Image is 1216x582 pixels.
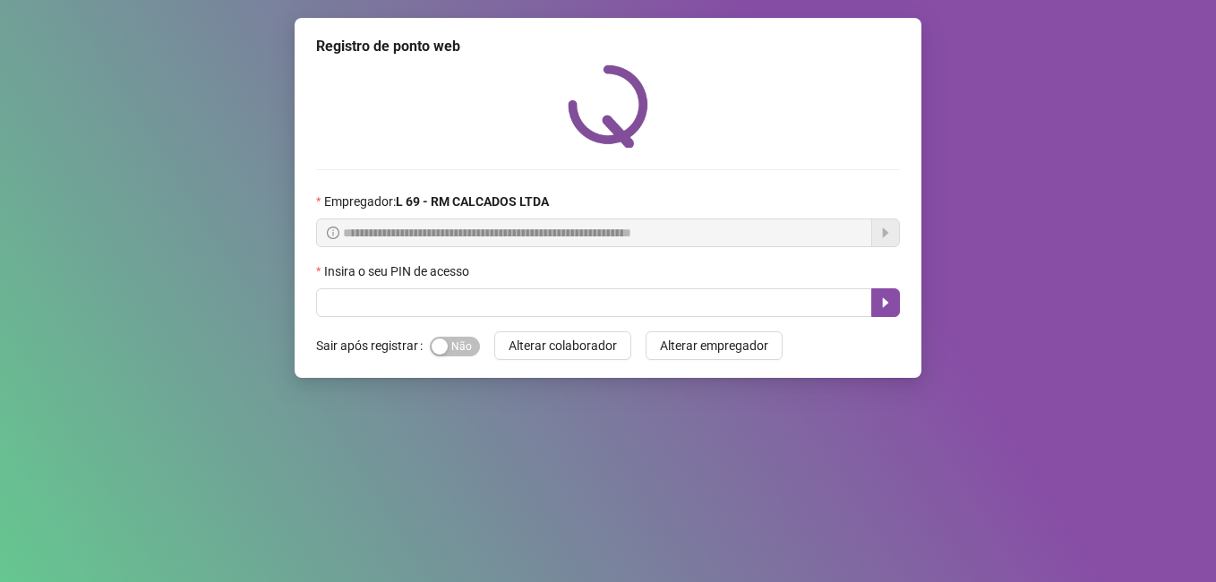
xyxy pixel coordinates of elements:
span: Empregador : [324,192,549,211]
span: caret-right [878,295,893,310]
span: Alterar empregador [660,336,768,355]
label: Insira o seu PIN de acesso [316,261,481,281]
span: Alterar colaborador [509,336,617,355]
button: Alterar colaborador [494,331,631,360]
span: info-circle [327,227,339,239]
label: Sair após registrar [316,331,430,360]
div: Registro de ponto web [316,36,900,57]
img: QRPoint [568,64,648,148]
strong: L 69 - RM CALCADOS LTDA [396,194,549,209]
button: Alterar empregador [646,331,783,360]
